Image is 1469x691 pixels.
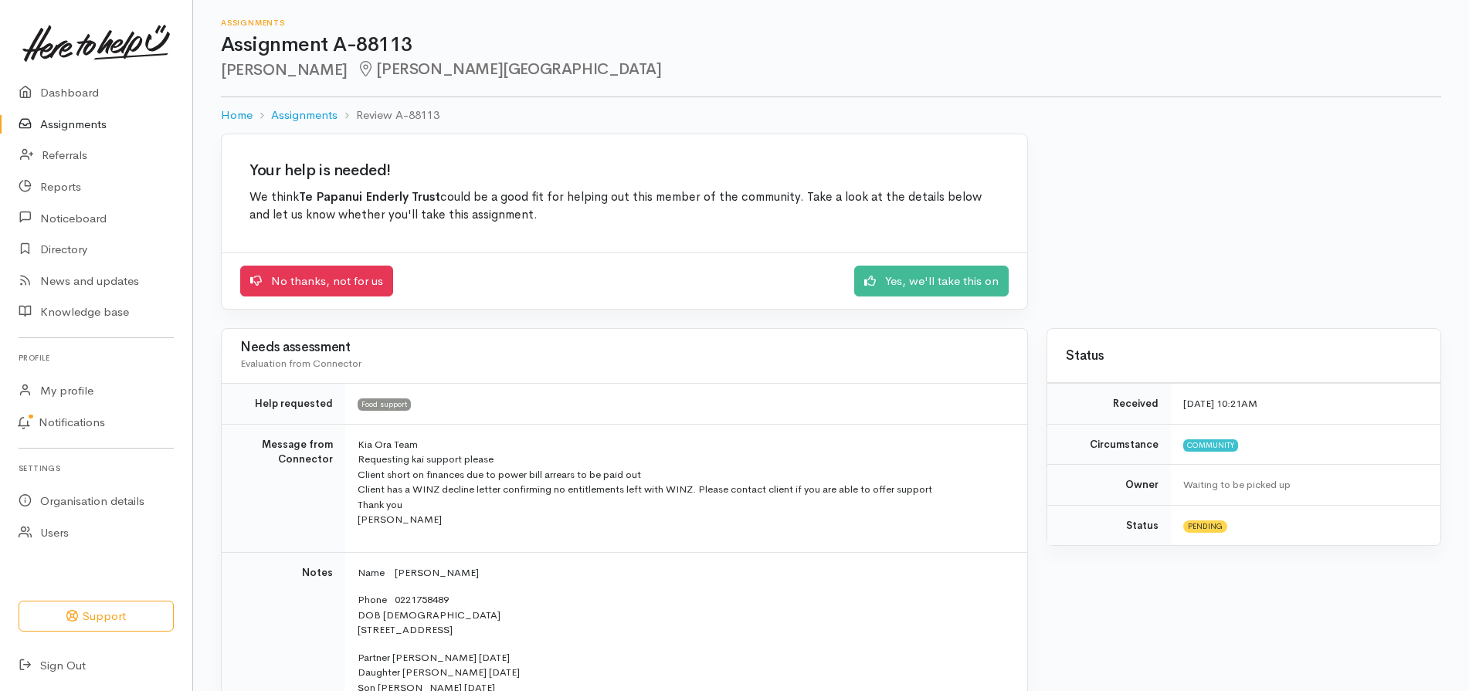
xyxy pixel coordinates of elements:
b: Te Papanui Enderly Trust [299,189,440,205]
div: Waiting to be picked up [1183,477,1422,493]
h6: Settings [19,458,174,479]
span: Pending [1183,520,1227,533]
a: Assignments [271,107,338,124]
span: Community [1183,439,1238,452]
h6: Profile [19,347,174,368]
p: Kia Ora Team Requesting kai support please Client short on finances due to power bill arrears to ... [358,437,1009,527]
h3: Needs assessment [240,340,1009,355]
td: Status [1047,505,1171,545]
p: We think could be a good fit for helping out this member of the community. Take a look at the det... [249,188,999,225]
a: Home [221,107,253,124]
h6: Assignments [221,19,1441,27]
h1: Assignment A-88113 [221,34,1441,56]
td: Circumstance [1047,424,1171,465]
time: [DATE] 10:21AM [1183,397,1257,410]
span: Evaluation from Connector [240,357,361,370]
h2: [PERSON_NAME] [221,61,1441,79]
td: Message from Connector [222,424,345,552]
h3: Status [1066,349,1422,364]
button: Support [19,601,174,632]
td: Help requested [222,384,345,425]
li: Review A-88113 [338,107,439,124]
p: Phone 0221758489 DOB [DEMOGRAPHIC_DATA] [STREET_ADDRESS] [358,592,1009,638]
td: Received [1047,384,1171,425]
h2: Your help is needed! [249,162,999,179]
a: No thanks, not for us [240,266,393,297]
p: Name [PERSON_NAME] [358,565,1009,581]
td: Owner [1047,465,1171,506]
a: Yes, we'll take this on [854,266,1009,297]
span: Food support [358,398,411,411]
span: [PERSON_NAME][GEOGRAPHIC_DATA] [357,59,662,79]
nav: breadcrumb [221,97,1441,134]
